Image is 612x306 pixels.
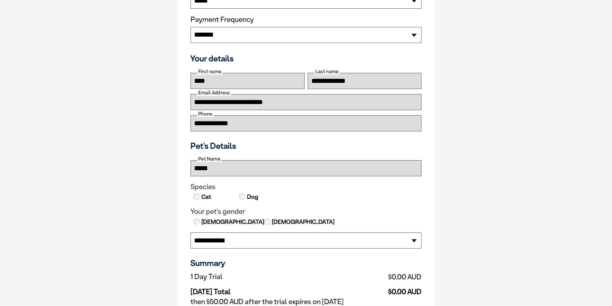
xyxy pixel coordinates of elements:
label: First name [197,69,223,74]
td: [DATE] Total [191,283,316,296]
td: $0.00 AUD [316,271,421,283]
h3: Your details [191,54,421,63]
h3: Pet's Details [188,141,424,151]
td: 1 Day Trial [191,271,316,283]
label: Payment Frequency [191,15,254,24]
td: $0.00 AUD [316,283,421,296]
label: Phone [197,111,213,117]
label: Last name [314,69,340,74]
legend: Your pet's gender [191,207,421,216]
h3: Summary [191,258,421,268]
label: Email Address [197,90,231,96]
legend: Species [191,183,421,191]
